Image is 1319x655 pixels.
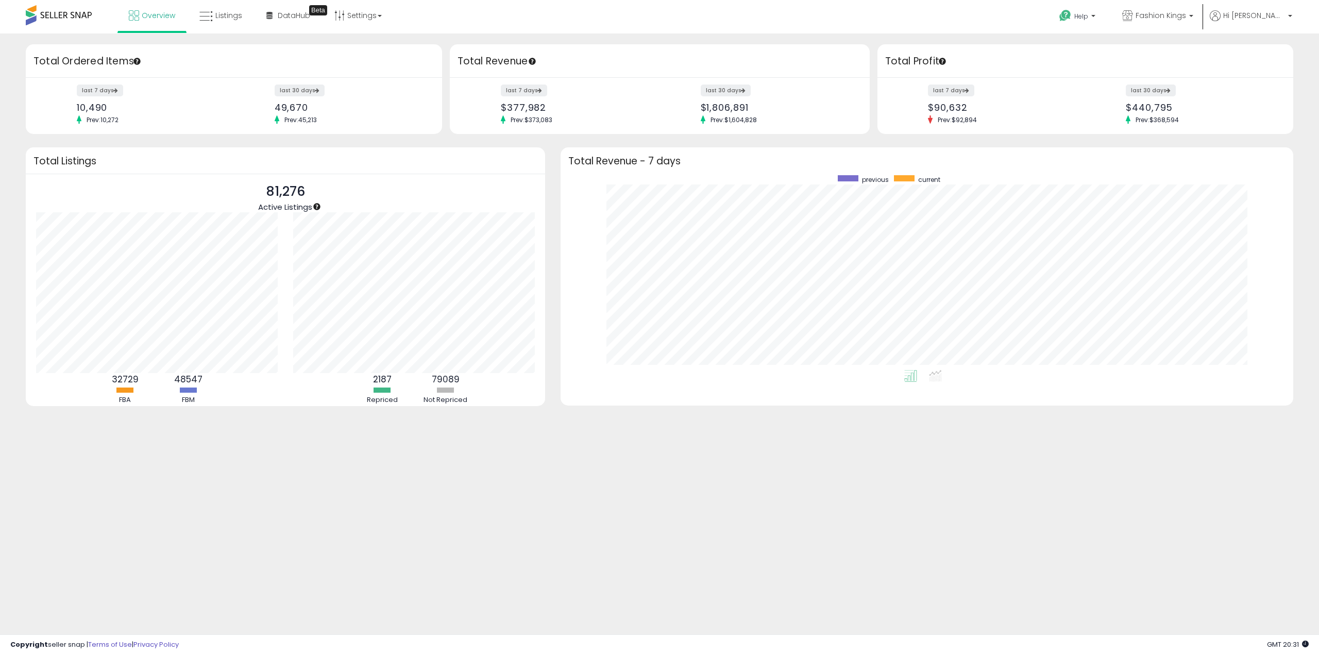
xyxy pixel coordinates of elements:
b: 79089 [432,373,460,385]
i: Get Help [1059,9,1072,22]
h3: Total Listings [33,157,537,165]
h3: Total Revenue [458,54,862,69]
span: current [918,175,940,184]
a: Hi [PERSON_NAME] [1210,10,1292,33]
div: Tooltip anchor [309,5,327,15]
span: Active Listings [258,201,312,212]
div: 10,490 [77,102,226,113]
div: $440,795 [1126,102,1275,113]
b: 32729 [112,373,139,385]
span: Hi [PERSON_NAME] [1223,10,1285,21]
h3: Total Profit [885,54,1286,69]
div: FBA [94,395,156,405]
span: Listings [215,10,242,21]
label: last 30 days [1126,85,1176,96]
label: last 7 days [928,85,974,96]
label: last 7 days [501,85,547,96]
b: 48547 [174,373,202,385]
h3: Total Ordered Items [33,54,434,69]
div: Tooltip anchor [312,202,322,211]
a: Help [1051,2,1106,33]
div: Repriced [351,395,413,405]
div: $90,632 [928,102,1077,113]
span: Fashion Kings [1136,10,1186,21]
h3: Total Revenue - 7 days [568,157,1286,165]
span: Overview [142,10,175,21]
span: Prev: $373,083 [505,115,557,124]
p: 81,276 [258,182,312,201]
span: Prev: 45,213 [279,115,322,124]
div: Tooltip anchor [528,57,537,66]
div: Not Repriced [415,395,477,405]
span: DataHub [278,10,310,21]
span: Prev: $368,594 [1130,115,1184,124]
b: 2187 [373,373,392,385]
span: previous [862,175,889,184]
label: last 7 days [77,85,123,96]
label: last 30 days [275,85,325,96]
div: 49,670 [275,102,424,113]
label: last 30 days [701,85,751,96]
div: Tooltip anchor [132,57,142,66]
span: Help [1074,12,1088,21]
div: $1,806,891 [701,102,852,113]
div: FBM [158,395,219,405]
span: Prev: 10,272 [81,115,124,124]
div: $377,982 [501,102,652,113]
span: Prev: $1,604,828 [705,115,762,124]
div: Tooltip anchor [938,57,947,66]
span: Prev: $92,894 [933,115,982,124]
